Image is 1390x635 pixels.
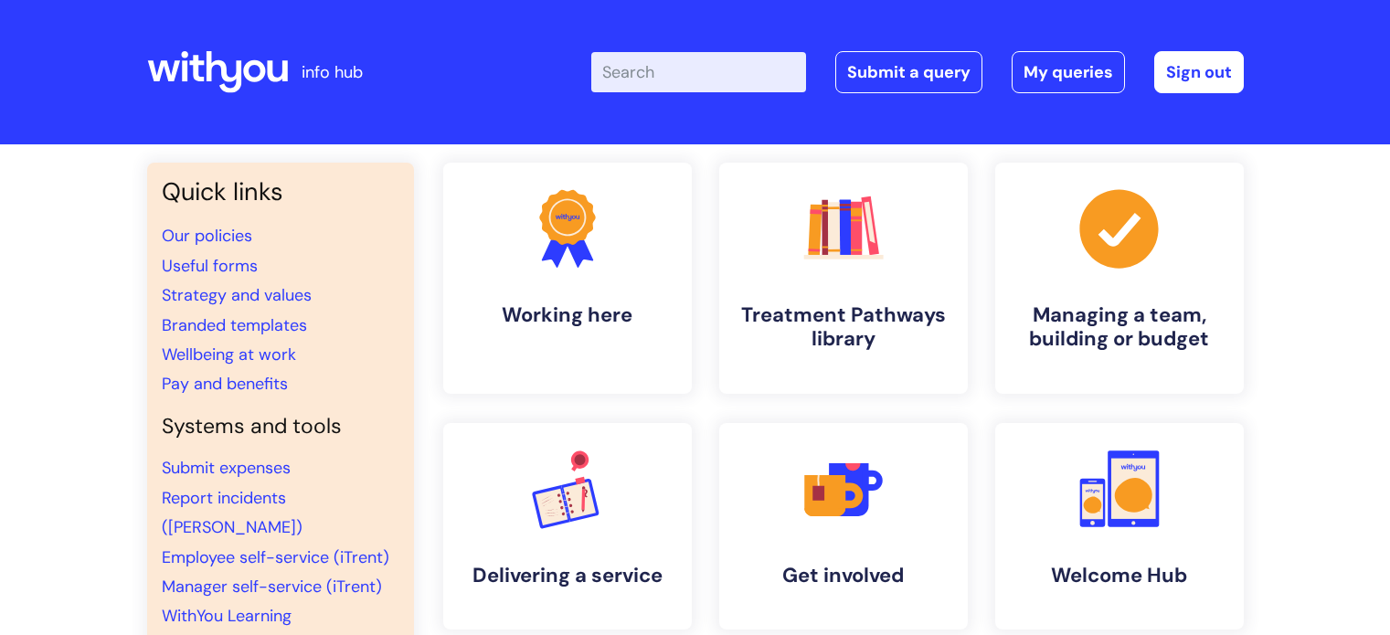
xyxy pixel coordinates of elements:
a: Wellbeing at work [162,344,296,365]
h4: Get involved [734,564,953,587]
a: Report incidents ([PERSON_NAME]) [162,487,302,538]
a: Manager self-service (iTrent) [162,576,382,598]
a: Delivering a service [443,423,692,630]
a: Submit expenses [162,457,291,479]
h3: Quick links [162,177,399,206]
a: Treatment Pathways library [719,163,968,394]
h4: Treatment Pathways library [734,303,953,352]
h4: Welcome Hub [1010,564,1229,587]
a: Get involved [719,423,968,630]
a: Sign out [1154,51,1244,93]
a: Our policies [162,225,252,247]
a: Working here [443,163,692,394]
a: My queries [1012,51,1125,93]
a: Employee self-service (iTrent) [162,546,389,568]
div: | - [591,51,1244,93]
h4: Managing a team, building or budget [1010,303,1229,352]
a: Welcome Hub [995,423,1244,630]
a: Submit a query [835,51,982,93]
p: info hub [302,58,363,87]
h4: Systems and tools [162,414,399,439]
a: Managing a team, building or budget [995,163,1244,394]
a: Useful forms [162,255,258,277]
input: Search [591,52,806,92]
a: WithYou Learning [162,605,292,627]
h4: Delivering a service [458,564,677,587]
a: Pay and benefits [162,373,288,395]
a: Branded templates [162,314,307,336]
h4: Working here [458,303,677,327]
a: Strategy and values [162,284,312,306]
